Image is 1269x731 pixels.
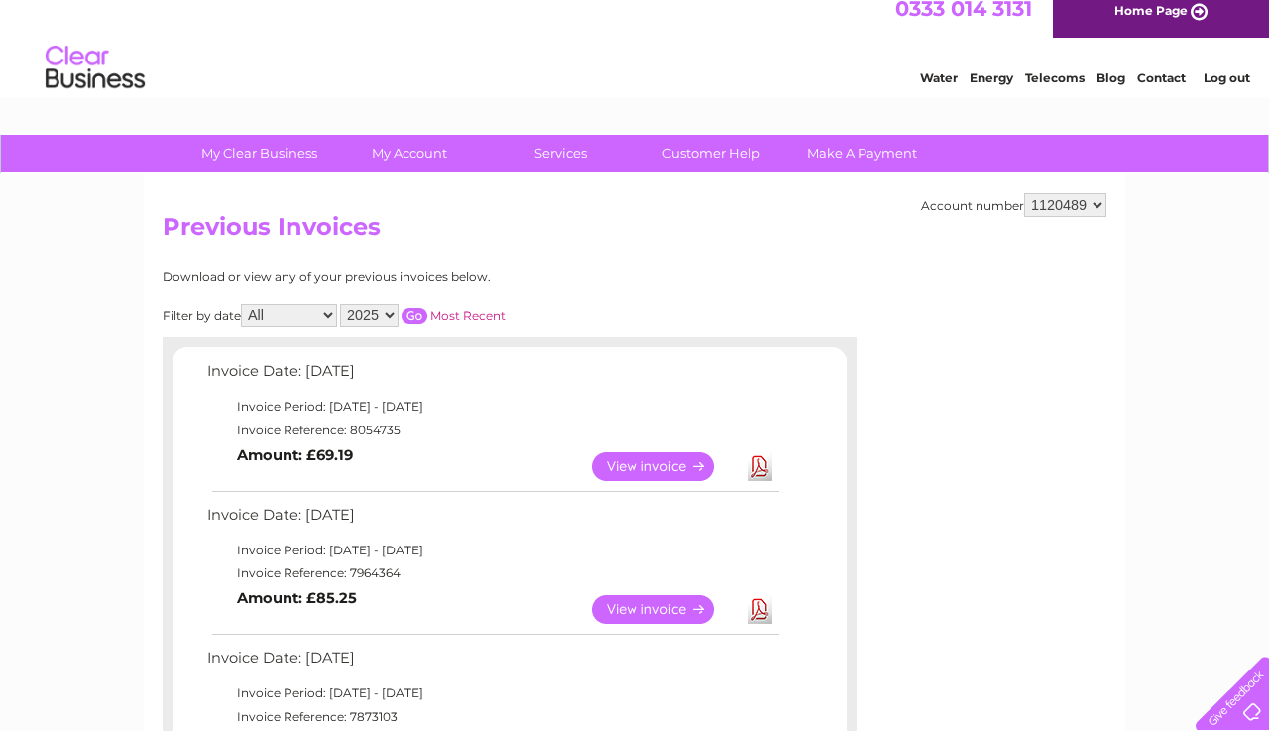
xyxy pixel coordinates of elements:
[202,419,782,442] td: Invoice Reference: 8054735
[202,358,782,395] td: Invoice Date: [DATE]
[202,502,782,539] td: Invoice Date: [DATE]
[1204,84,1250,99] a: Log out
[202,395,782,419] td: Invoice Period: [DATE] - [DATE]
[328,135,492,172] a: My Account
[237,446,353,464] b: Amount: £69.19
[430,308,506,323] a: Most Recent
[163,304,683,327] div: Filter by date
[748,595,772,624] a: Download
[237,589,357,607] b: Amount: £85.25
[202,561,782,585] td: Invoice Reference: 7964364
[780,135,944,172] a: Make A Payment
[202,645,782,681] td: Invoice Date: [DATE]
[45,52,146,112] img: logo.png
[970,84,1013,99] a: Energy
[1137,84,1186,99] a: Contact
[895,10,1032,35] a: 0333 014 3131
[748,452,772,481] a: Download
[163,270,683,284] div: Download or view any of your previous invoices below.
[202,681,782,705] td: Invoice Period: [DATE] - [DATE]
[202,539,782,562] td: Invoice Period: [DATE] - [DATE]
[630,135,793,172] a: Customer Help
[921,193,1106,217] div: Account number
[168,11,1104,96] div: Clear Business is a trading name of Verastar Limited (registered in [GEOGRAPHIC_DATA] No. 3667643...
[202,705,782,729] td: Invoice Reference: 7873103
[177,135,341,172] a: My Clear Business
[1096,84,1125,99] a: Blog
[592,452,738,481] a: View
[163,213,1106,251] h2: Previous Invoices
[920,84,958,99] a: Water
[1025,84,1085,99] a: Telecoms
[592,595,738,624] a: View
[479,135,642,172] a: Services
